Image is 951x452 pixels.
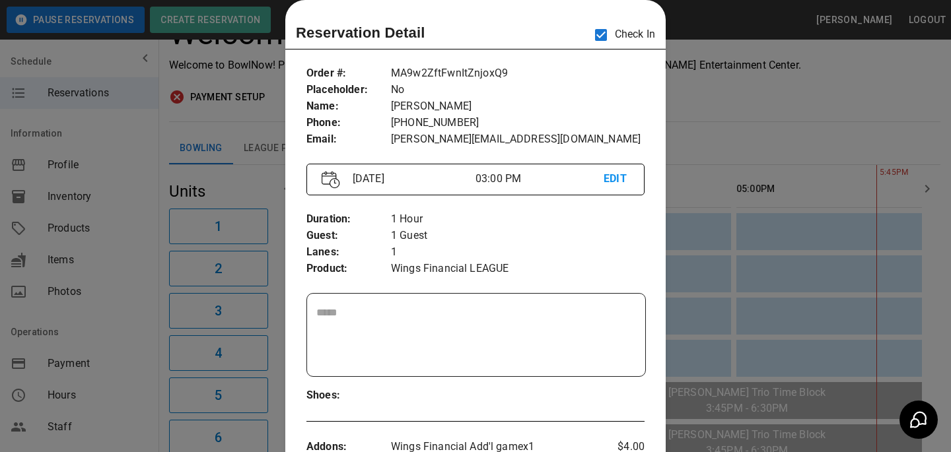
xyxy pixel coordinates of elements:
[391,211,645,228] p: 1 Hour
[296,22,425,44] p: Reservation Detail
[391,261,645,277] p: Wings Financial LEAGUE
[306,82,391,98] p: Placeholder :
[391,228,645,244] p: 1 Guest
[306,115,391,131] p: Phone :
[306,131,391,148] p: Email :
[306,98,391,115] p: Name :
[306,261,391,277] p: Product :
[391,131,645,148] p: [PERSON_NAME][EMAIL_ADDRESS][DOMAIN_NAME]
[347,171,475,187] p: [DATE]
[391,65,645,82] p: MA9w2ZftFwnItZnjoxQ9
[587,21,655,49] p: Check In
[391,82,645,98] p: No
[306,244,391,261] p: Lanes :
[391,98,645,115] p: [PERSON_NAME]
[322,171,340,189] img: Vector
[306,65,391,82] p: Order # :
[306,211,391,228] p: Duration :
[306,387,391,404] p: Shoes :
[475,171,604,187] p: 03:00 PM
[604,171,629,187] p: EDIT
[306,228,391,244] p: Guest :
[391,115,645,131] p: [PHONE_NUMBER]
[391,244,645,261] p: 1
